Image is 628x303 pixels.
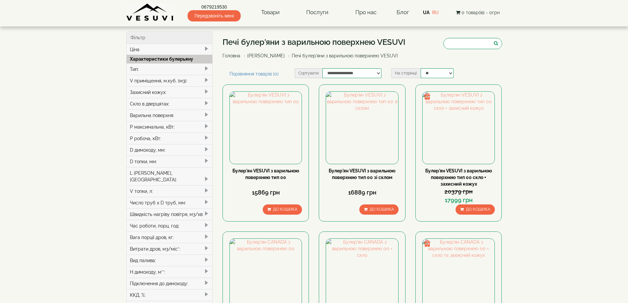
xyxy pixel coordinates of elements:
[300,5,335,20] a: Послуги
[127,32,213,44] div: Фільтр
[223,38,405,46] h1: Печі булер'яни з варильною поверхнею VESUVI
[127,231,213,243] div: Вага порції дров, кг:
[223,68,285,79] a: Порівняння товарів (0)
[127,55,213,63] div: Характеристики булерьяну
[127,185,213,197] div: V топки, л:
[295,68,322,78] label: Сортувати:
[454,9,502,16] button: 0 товар(ів) - 0грн
[127,144,213,156] div: D димоходу, мм:
[424,240,431,247] img: gift
[127,75,213,86] div: V приміщення, м.куб. (м3):
[127,208,213,220] div: Швидкість нагріву повітря, м3/хв:
[127,167,213,185] div: L [PERSON_NAME], [GEOGRAPHIC_DATA]:
[359,204,399,215] button: До кошика
[432,10,439,15] a: RU
[127,278,213,289] div: Підключення до димоходу:
[127,121,213,133] div: P максимальна, кВт:
[127,156,213,167] div: D топки, мм:
[127,44,213,55] div: Ціна
[397,9,409,15] a: Блог
[127,109,213,121] div: Варильна поверхня:
[456,204,495,215] button: До кошика
[370,207,394,212] span: До кошика
[329,168,396,180] a: Булер'ян VESUVI з варильною поверхнею тип 00 зі склом
[349,5,383,20] a: Про нас
[127,197,213,208] div: Число труб x D труб, мм:
[286,52,398,59] li: Печі булер'яни з варильною поверхнею VESUVI
[423,10,430,15] a: UA
[127,63,213,75] div: Тип:
[247,53,285,58] a: [PERSON_NAME]
[232,168,299,180] a: Булер'ян VESUVI з варильною поверхнею тип 00
[127,86,213,98] div: Захисний кожух:
[127,266,213,278] div: H димоходу, м**:
[127,289,213,301] div: ККД, %:
[127,243,213,255] div: Витрати дров, м3/міс*:
[466,207,490,212] span: До кошика
[188,4,241,10] a: 0679219530
[229,188,302,197] div: 15869 грн
[424,93,431,100] img: gift
[326,92,398,164] img: Булер'ян VESUVI з варильною поверхнею тип 00 зі склом
[127,220,213,231] div: Час роботи, порц. год:
[223,53,240,58] a: Головна
[263,204,302,215] button: До кошика
[127,133,213,144] div: P робоча, кВт:
[188,10,241,21] span: Передзвоніть мені
[422,196,495,204] div: 17999 грн
[326,188,398,197] div: 16889 грн
[391,68,421,78] label: На сторінці:
[126,3,174,21] img: Завод VESUVI
[462,10,500,15] span: 0 товар(ів) - 0грн
[423,92,494,164] img: Булер'ян VESUVI з варильною поверхнею тип 00 скло + захисний кожух
[127,98,213,109] div: Скло в дверцятах:
[273,207,297,212] span: До кошика
[127,255,213,266] div: Вид палива:
[230,92,302,164] img: Булер'ян VESUVI з варильною поверхнею тип 00
[425,168,492,187] a: Булер'ян VESUVI з варильною поверхнею тип 00 скло + захисний кожух
[422,187,495,196] div: 20379 грн
[254,5,286,20] a: Товари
